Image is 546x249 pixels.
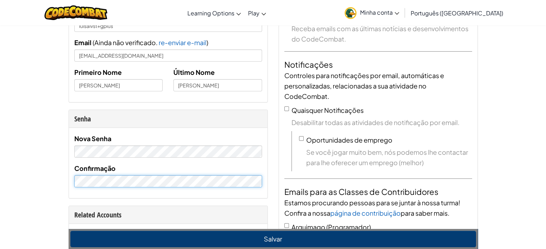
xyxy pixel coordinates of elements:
span: Desabilitar todas as atividades de notificação por email. [291,117,472,128]
img: avatar [345,7,356,19]
span: re-enviar e-mail [159,38,206,47]
span: ) [206,38,208,47]
span: Controles para notificações por email, automáticas e personalizadas, relacionadas a sua atividade... [284,71,444,100]
span: Estamos procurando pessoas para se juntar à nossa turma! Confira a nossa [284,198,460,217]
a: Português ([GEOGRAPHIC_DATA]) [407,3,507,23]
label: Último Nome [173,67,215,77]
span: (Programador) [326,223,371,231]
span: Se você jogar muito bem, nós podemos lhe contactar para lhe oferecer um emprego (melhor) [306,147,472,168]
span: Play [248,9,260,17]
span: Receba emails com as últimas notícias e desenvolvimentos do CodeCombat. [291,23,472,44]
span: ( [92,38,94,47]
label: Primeiro Nome [74,67,122,77]
img: CodeCombat logo [45,5,107,20]
label: Nova Senha [74,133,111,144]
h4: Emails para as Classes de Contribuidores [284,186,472,197]
div: Related Accounts [74,210,262,220]
span: Ainda não verificado. [94,38,159,47]
button: Salvar [70,231,476,247]
span: para saber mais. [401,209,449,217]
a: Minha conta [341,1,403,24]
a: página de contribuição [330,209,401,217]
span: Arquimago [291,223,325,231]
span: Learning Options [187,9,234,17]
span: Email [74,38,92,47]
span: Minha conta [360,9,399,16]
span: Português ([GEOGRAPHIC_DATA]) [411,9,503,17]
a: Play [244,3,270,23]
label: Confirmação [74,163,116,173]
a: Learning Options [184,3,244,23]
label: Quaisquer Notificações [291,106,364,114]
h4: Notificações [284,59,472,70]
label: Oportunidades de emprego [306,136,392,144]
div: Senha [74,114,262,124]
